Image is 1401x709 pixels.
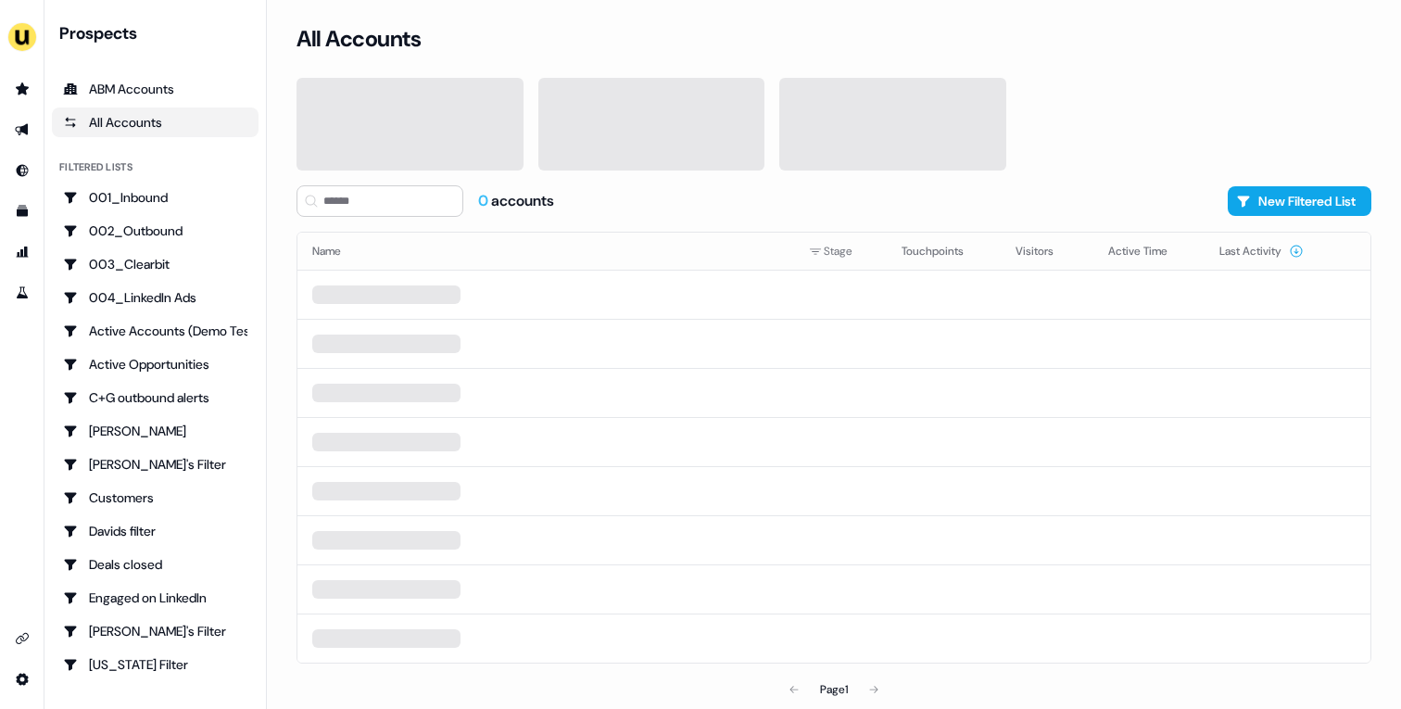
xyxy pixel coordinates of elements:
[7,624,37,653] a: Go to integrations
[7,237,37,267] a: Go to attribution
[52,74,259,104] a: ABM Accounts
[63,222,247,240] div: 002_Outbound
[63,288,247,307] div: 004_LinkedIn Ads
[63,589,247,607] div: Engaged on LinkedIn
[7,74,37,104] a: Go to prospects
[7,278,37,308] a: Go to experiments
[1228,186,1371,216] button: New Filtered List
[59,159,133,175] div: Filtered lists
[809,242,872,260] div: Stage
[63,422,247,440] div: [PERSON_NAME]
[297,233,794,270] th: Name
[63,80,247,98] div: ABM Accounts
[63,113,247,132] div: All Accounts
[63,388,247,407] div: C+G outbound alerts
[63,322,247,340] div: Active Accounts (Demo Test)
[52,416,259,446] a: Go to Charlotte Stone
[52,316,259,346] a: Go to Active Accounts (Demo Test)
[7,665,37,694] a: Go to integrations
[63,188,247,207] div: 001_Inbound
[52,249,259,279] a: Go to 003_Clearbit
[52,616,259,646] a: Go to Geneviève's Filter
[63,655,247,674] div: [US_STATE] Filter
[52,550,259,579] a: Go to Deals closed
[63,555,247,574] div: Deals closed
[7,156,37,185] a: Go to Inbound
[52,383,259,412] a: Go to C+G outbound alerts
[52,108,259,137] a: All accounts
[7,196,37,226] a: Go to templates
[63,355,247,373] div: Active Opportunities
[63,488,247,507] div: Customers
[820,680,848,699] div: Page 1
[52,449,259,479] a: Go to Charlotte's Filter
[63,622,247,640] div: [PERSON_NAME]'s Filter
[478,191,491,210] span: 0
[7,115,37,145] a: Go to outbound experience
[63,255,247,273] div: 003_Clearbit
[52,650,259,679] a: Go to Georgia Filter
[52,283,259,312] a: Go to 004_LinkedIn Ads
[59,22,259,44] div: Prospects
[297,25,421,53] h3: All Accounts
[63,455,247,474] div: [PERSON_NAME]'s Filter
[52,349,259,379] a: Go to Active Opportunities
[1219,234,1304,268] button: Last Activity
[52,483,259,513] a: Go to Customers
[63,522,247,540] div: Davids filter
[52,583,259,613] a: Go to Engaged on LinkedIn
[52,183,259,212] a: Go to 001_Inbound
[902,234,986,268] button: Touchpoints
[52,216,259,246] a: Go to 002_Outbound
[1108,234,1190,268] button: Active Time
[1016,234,1076,268] button: Visitors
[478,191,554,211] div: accounts
[52,516,259,546] a: Go to Davids filter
